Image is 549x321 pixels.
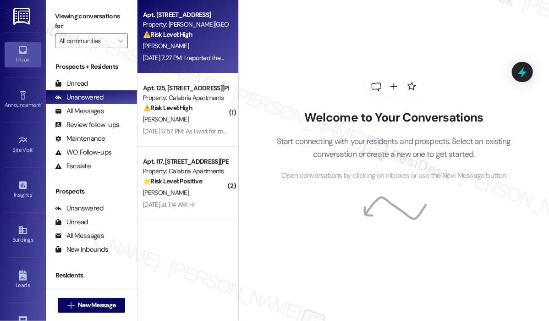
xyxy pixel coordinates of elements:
[5,133,41,157] a: Site Visit •
[143,93,228,103] div: Property: Calabria Apartments
[46,187,137,196] div: Prospects
[143,200,194,209] div: [DATE] at 1:14 AM: Hi
[263,135,525,161] p: Start connecting with your residents and prospects. Select an existing conversation or create a n...
[46,271,137,280] div: Residents
[32,190,33,197] span: •
[118,37,123,44] i: 
[5,177,41,202] a: Insights •
[143,177,202,185] strong: 🌟 Risk Level: Positive
[55,120,119,130] div: Review follow-ups
[143,157,228,166] div: Apt. 117, [STREET_ADDRESS][PERSON_NAME]
[143,83,228,93] div: Apt. 125, [STREET_ADDRESS][PERSON_NAME]
[55,231,104,241] div: All Messages
[5,268,41,293] a: Leads
[143,10,228,20] div: Apt. [STREET_ADDRESS]
[143,188,189,197] span: [PERSON_NAME]
[58,298,126,313] button: New Message
[143,42,189,50] span: [PERSON_NAME]
[41,100,42,107] span: •
[59,33,113,48] input: All communities
[143,20,228,29] div: Property: [PERSON_NAME][GEOGRAPHIC_DATA] Apartments
[143,54,243,62] div: [DATE] 7:27 PM: I reported them to you
[143,166,228,176] div: Property: Calabria Apartments
[143,30,192,39] strong: ⚠️ Risk Level: High
[55,148,111,157] div: WO Follow-ups
[5,222,41,247] a: Buildings
[55,287,88,297] div: Unread
[143,115,189,123] span: [PERSON_NAME]
[55,217,88,227] div: Unread
[55,134,105,144] div: Maintenance
[143,104,192,112] strong: ⚠️ Risk Level: High
[78,300,115,310] span: New Message
[55,93,104,102] div: Unanswered
[5,42,41,67] a: Inbox
[55,161,91,171] div: Escalate
[55,9,128,33] label: Viewing conversations for
[55,79,88,89] div: Unread
[67,302,74,309] i: 
[55,245,108,255] div: New Inbounds
[55,204,104,213] div: Unanswered
[33,145,34,152] span: •
[46,62,137,72] div: Prospects + Residents
[13,8,32,25] img: ResiDesk Logo
[263,111,525,125] h2: Welcome to Your Conversations
[55,106,104,116] div: All Messages
[281,170,506,182] span: Open conversations by clicking on inboxes or use the New Message button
